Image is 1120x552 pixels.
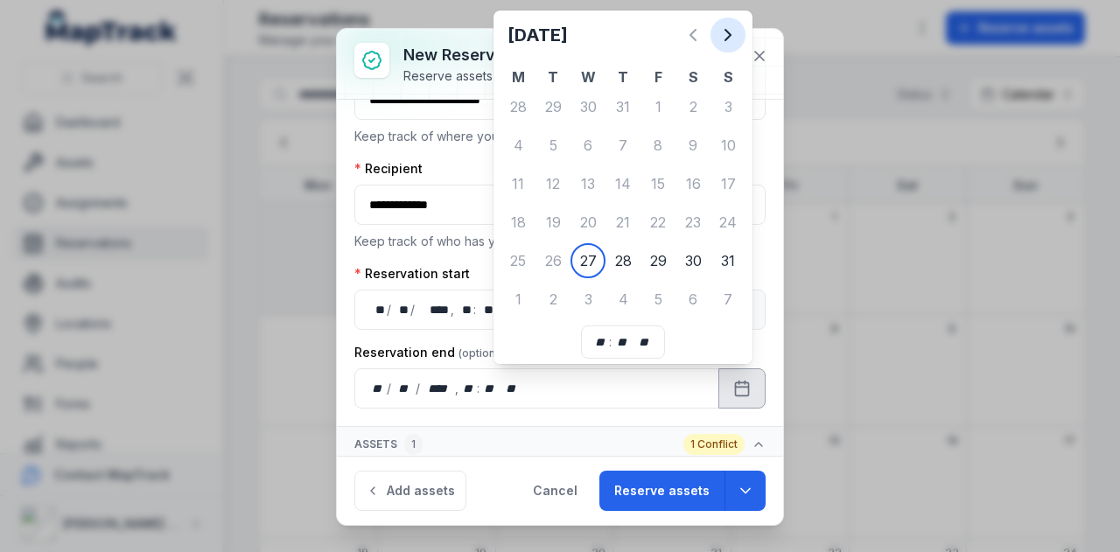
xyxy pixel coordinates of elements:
[535,243,570,278] div: 26
[605,128,640,163] div: Thursday 7 August 2025
[354,160,423,178] label: Recipient
[500,17,745,359] div: Calendar
[456,301,473,318] div: hour,
[605,89,640,124] div: 31
[570,282,605,317] div: Wednesday 3 September 2025
[535,89,570,124] div: 29
[605,282,640,317] div: 4
[634,333,654,351] div: am/pm,
[455,380,460,397] div: ,
[710,89,745,124] div: 3
[502,380,521,397] div: am/pm,
[570,205,605,240] div: 20
[640,205,675,240] div: 22
[570,128,605,163] div: 6
[675,205,710,240] div: 23
[500,128,535,163] div: Monday 4 August 2025
[535,205,570,240] div: Tuesday 19 August 2025
[605,66,640,87] th: T
[710,282,745,317] div: 7
[460,380,478,397] div: hour,
[570,89,605,124] div: 30
[500,282,535,317] div: Monday 1 September 2025
[500,282,535,317] div: 1
[422,380,454,397] div: year,
[613,333,631,351] div: minute,
[451,301,456,318] div: ,
[640,166,675,201] div: 15
[354,265,470,283] label: Reservation start
[675,128,710,163] div: Saturday 9 August 2025
[710,128,745,163] div: Sunday 10 August 2025
[416,301,450,318] div: year,
[354,127,766,146] p: Keep track of where your assets are located.
[718,368,766,409] button: Calendar
[535,282,570,317] div: 2
[500,89,535,124] div: 28
[403,43,635,67] h3: New reservation
[683,434,745,455] div: 1 Conflict
[710,166,745,201] div: Sunday 17 August 2025
[354,471,466,511] button: Add assets
[605,89,640,124] div: Thursday 31 July 2025
[404,434,423,455] div: 1
[570,66,605,87] th: W
[500,17,745,318] div: August 2025
[535,66,570,87] th: T
[500,66,745,318] table: August 2025
[369,380,387,397] div: day,
[609,333,613,351] div: :
[675,128,710,163] div: 9
[710,205,745,240] div: 24
[354,434,423,455] span: Assets
[570,243,605,278] div: Today, Wednesday 27 August 2025, First available date
[500,89,535,124] div: Monday 28 July 2025
[599,471,724,511] button: Reserve assets
[605,282,640,317] div: Thursday 4 September 2025
[640,166,675,201] div: Friday 15 August 2025
[675,243,710,278] div: Saturday 30 August 2025
[675,282,710,317] div: Saturday 6 September 2025
[675,243,710,278] div: 30
[535,166,570,201] div: 12
[605,166,640,201] div: Thursday 14 August 2025
[535,205,570,240] div: 19
[518,471,592,511] button: Cancel
[710,243,745,278] div: 31
[500,205,535,240] div: 18
[675,205,710,240] div: Saturday 23 August 2025
[710,205,745,240] div: Sunday 24 August 2025
[410,301,416,318] div: /
[605,205,640,240] div: 21
[675,282,710,317] div: 6
[416,380,422,397] div: /
[354,344,507,361] label: Reservation end
[710,128,745,163] div: 10
[640,89,675,124] div: Friday 1 August 2025
[369,301,387,318] div: day,
[473,301,478,318] div: :
[500,128,535,163] div: 4
[710,89,745,124] div: Sunday 3 August 2025
[507,23,675,47] h2: [DATE]
[605,166,640,201] div: 14
[675,166,710,201] div: Saturday 16 August 2025
[570,128,605,163] div: Wednesday 6 August 2025
[535,282,570,317] div: Tuesday 2 September 2025
[640,243,675,278] div: Friday 29 August 2025
[640,282,675,317] div: Friday 5 September 2025
[535,89,570,124] div: Tuesday 29 July 2025
[675,89,710,124] div: 2
[535,166,570,201] div: Tuesday 12 August 2025
[500,66,535,87] th: M
[500,205,535,240] div: Monday 18 August 2025
[570,89,605,124] div: Wednesday 30 July 2025
[675,17,710,52] button: Previous
[393,380,416,397] div: month,
[605,128,640,163] div: 7
[570,282,605,317] div: 3
[640,282,675,317] div: 5
[354,185,766,225] input: :rsd:-form-item-label
[605,243,640,278] div: 28
[535,128,570,163] div: Tuesday 5 August 2025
